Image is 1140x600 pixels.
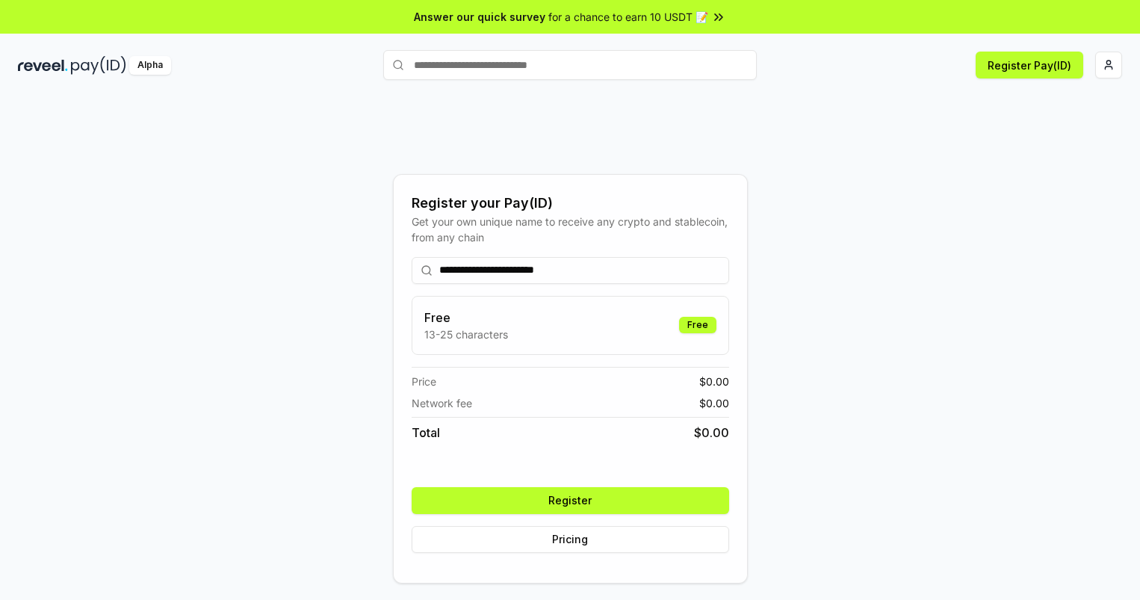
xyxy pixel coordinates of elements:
[679,317,716,333] div: Free
[694,424,729,442] span: $ 0.00
[412,214,729,245] div: Get your own unique name to receive any crypto and stablecoin, from any chain
[412,424,440,442] span: Total
[71,56,126,75] img: pay_id
[412,193,729,214] div: Register your Pay(ID)
[18,56,68,75] img: reveel_dark
[129,56,171,75] div: Alpha
[699,374,729,389] span: $ 0.00
[424,309,508,327] h3: Free
[414,9,545,25] span: Answer our quick survey
[424,327,508,342] p: 13-25 characters
[412,374,436,389] span: Price
[412,526,729,553] button: Pricing
[976,52,1083,78] button: Register Pay(ID)
[412,487,729,514] button: Register
[412,395,472,411] span: Network fee
[548,9,708,25] span: for a chance to earn 10 USDT 📝
[699,395,729,411] span: $ 0.00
